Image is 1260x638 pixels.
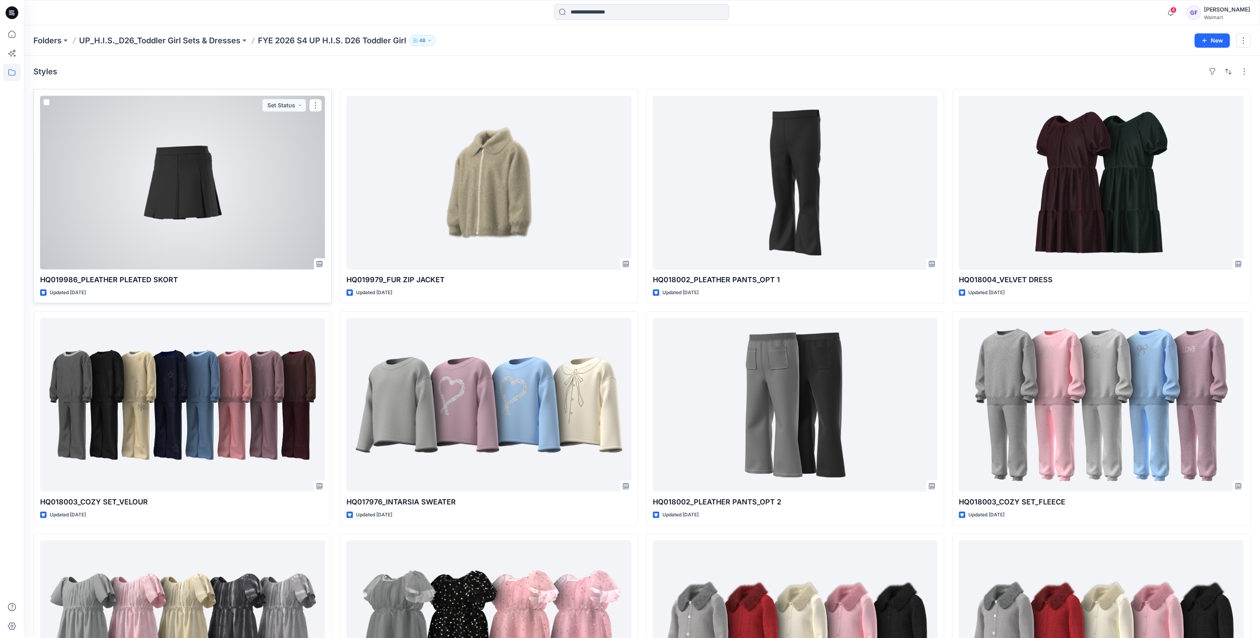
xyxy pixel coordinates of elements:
[1204,14,1250,20] div: Walmart
[40,318,325,492] a: HQ018003_COZY SET_VELOUR
[662,511,699,519] p: Updated [DATE]
[959,96,1244,270] a: HQ018004_VELVET DRESS
[1204,5,1250,14] div: [PERSON_NAME]
[409,35,435,46] button: 48
[653,96,938,270] a: HQ018002_PLEATHER PANTS_OPT 1
[1170,7,1177,13] span: 4
[33,35,62,46] a: Folders
[356,511,392,519] p: Updated [DATE]
[968,289,1005,297] p: Updated [DATE]
[40,96,325,270] a: HQ019986_PLEATHER PLEATED SKORT
[419,36,426,45] p: 48
[346,96,631,270] a: HQ019979_FUR ZIP JACKET
[50,289,86,297] p: Updated [DATE]
[258,35,406,46] p: FYE 2026 S4 UP H.I.S. D26 Toddler Girl
[959,318,1244,492] a: HQ018003_COZY SET_FLEECE
[968,511,1005,519] p: Updated [DATE]
[50,511,86,519] p: Updated [DATE]
[346,318,631,492] a: HQ017976_INTARSIA SWEATER
[33,67,57,76] h4: Styles
[40,496,325,508] p: HQ018003_COZY SET_VELOUR
[653,274,938,285] p: HQ018002_PLEATHER PANTS_OPT 1
[40,274,325,285] p: HQ019986_PLEATHER PLEATED SKORT
[356,289,392,297] p: Updated [DATE]
[346,274,631,285] p: HQ019979_FUR ZIP JACKET
[959,496,1244,508] p: HQ018003_COZY SET_FLEECE
[959,274,1244,285] p: HQ018004_VELVET DRESS
[653,496,938,508] p: HQ018002_PLEATHER PANTS_OPT 2
[662,289,699,297] p: Updated [DATE]
[79,35,240,46] a: UP_H.I.S._D26_Toddler Girl Sets & Dresses
[346,496,631,508] p: HQ017976_INTARSIA SWEATER
[1194,33,1230,48] button: New
[653,318,938,492] a: HQ018002_PLEATHER PANTS_OPT 2
[1186,6,1201,20] div: GF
